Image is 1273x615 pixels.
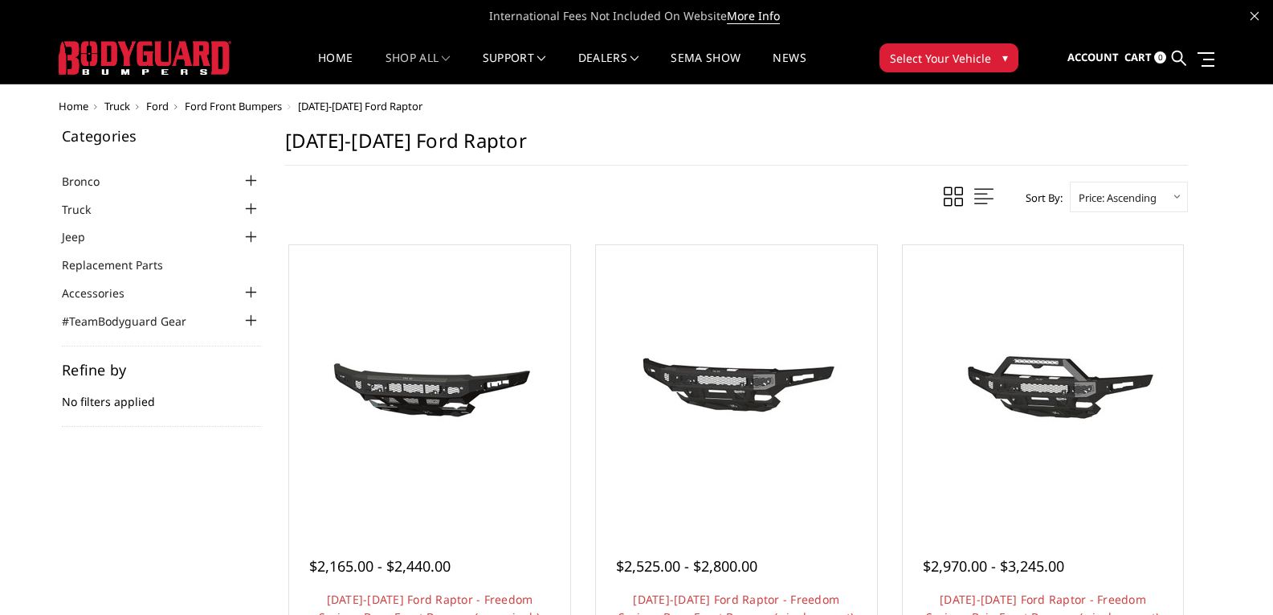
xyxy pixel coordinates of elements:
[1154,51,1166,64] span: 0
[923,556,1064,576] span: $2,970.00 - $3,245.00
[62,228,105,245] a: Jeep
[62,201,111,218] a: Truck
[309,556,451,576] span: $2,165.00 - $2,440.00
[62,285,145,301] a: Accessories
[608,326,865,446] img: 2021-2025 Ford Raptor - Freedom Series - Base Front Bumper (winch mount)
[578,52,639,84] a: Dealers
[386,52,451,84] a: shop all
[62,363,261,377] h5: Refine by
[298,99,422,113] span: [DATE]-[DATE] Ford Raptor
[616,556,757,576] span: $2,525.00 - $2,800.00
[62,129,261,143] h5: Categories
[62,173,120,190] a: Bronco
[293,249,566,523] a: 2021-2025 Ford Raptor - Freedom Series - Base Front Bumper (non-winch) 2021-2025 Ford Raptor - Fr...
[62,363,261,427] div: No filters applied
[285,129,1188,166] h1: [DATE]-[DATE] Ford Raptor
[62,313,206,330] a: #TeamBodyguard Gear
[727,8,780,24] a: More Info
[59,99,88,113] a: Home
[600,249,873,523] a: 2021-2025 Ford Raptor - Freedom Series - Base Front Bumper (winch mount)
[1067,50,1119,64] span: Account
[1067,36,1119,80] a: Account
[146,99,169,113] a: Ford
[1002,49,1008,66] span: ▾
[907,249,1180,523] a: 2021-2025 Ford Raptor - Freedom Series - Baja Front Bumper (winch mount) 2021-2025 Ford Raptor - ...
[104,99,130,113] a: Truck
[62,256,183,273] a: Replacement Parts
[185,99,282,113] a: Ford Front Bumpers
[483,52,546,84] a: Support
[890,50,991,67] span: Select Your Vehicle
[773,52,806,84] a: News
[1017,186,1063,210] label: Sort By:
[879,43,1018,72] button: Select Your Vehicle
[59,41,231,75] img: BODYGUARD BUMPERS
[318,52,353,84] a: Home
[671,52,741,84] a: SEMA Show
[1124,50,1152,64] span: Cart
[1124,36,1166,80] a: Cart 0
